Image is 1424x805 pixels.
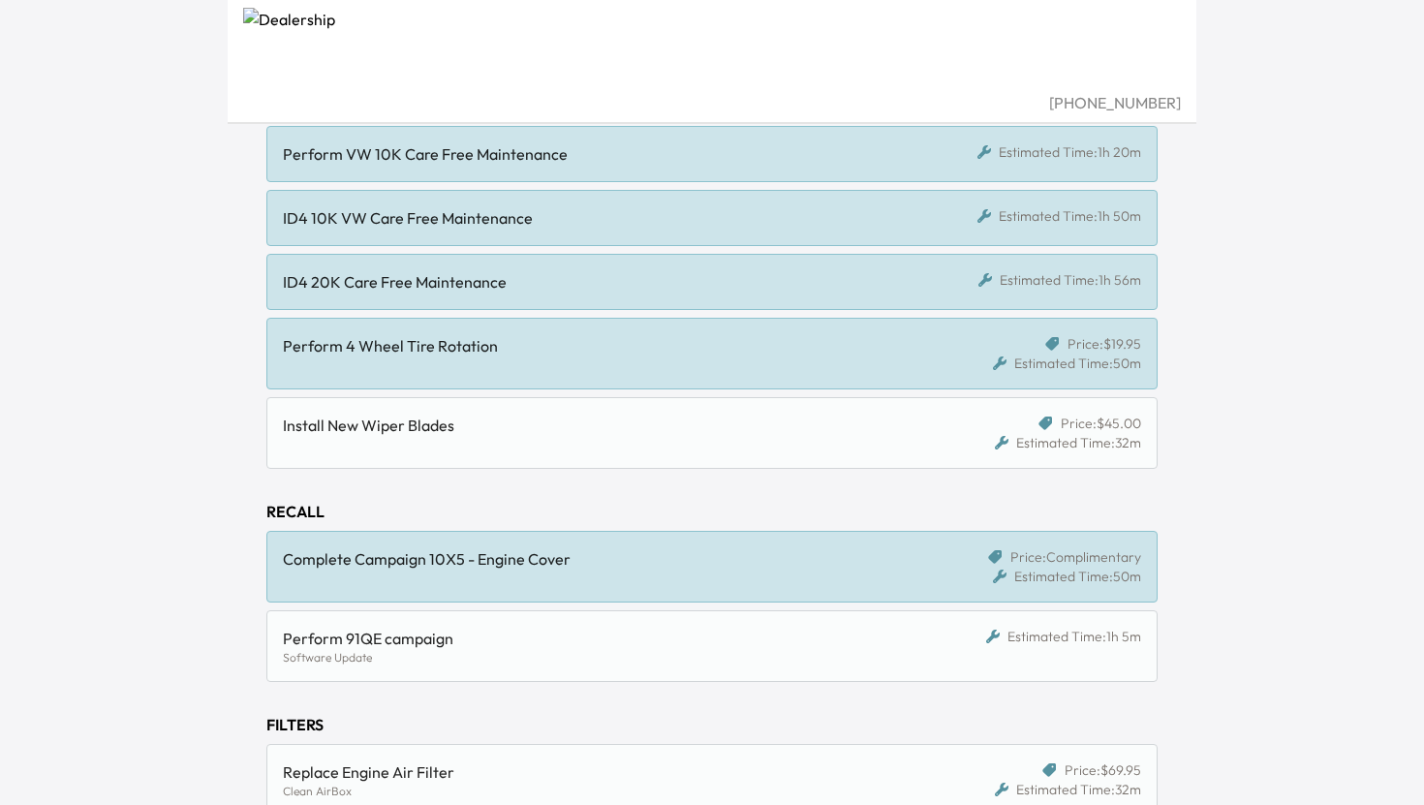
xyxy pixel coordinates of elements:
div: Clean AirBox [283,784,912,799]
img: Dealership [243,8,1181,91]
div: [PHONE_NUMBER] [243,91,1181,114]
div: Estimated Time: 32m [995,780,1141,799]
div: Perform 4 Wheel Tire Rotation [283,334,912,357]
span: Price: $45.00 [1061,414,1141,433]
div: Estimated Time: 1h 20m [977,142,1141,162]
div: Install New Wiper Blades [283,414,912,437]
span: Price: Complimentary [1010,547,1141,567]
div: Estimated Time: 1h 56m [978,270,1141,290]
div: Estimated Time: 32m [995,433,1141,452]
div: Complete Campaign 10X5 - Engine Cover [283,547,912,571]
div: Estimated Time: 1h 50m [977,206,1141,226]
div: Perform 91QE campaign [283,627,912,650]
div: Software Update [283,650,912,666]
div: ID4 20K Care Free Maintenance [283,270,912,294]
div: Estimated Time: 50m [993,567,1141,586]
div: Estimated Time: 1h 5m [986,627,1141,646]
div: FILTERS [266,713,1158,736]
div: Replace Engine Air Filter [283,760,912,784]
div: Estimated Time: 50m [993,354,1141,373]
div: ID4 10K VW Care Free Maintenance [283,206,912,230]
span: Price: $19.95 [1068,334,1141,354]
div: RECALL [266,500,1158,523]
div: Perform VW 10K Care Free Maintenance [283,142,912,166]
span: Price: $69.95 [1065,760,1141,780]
